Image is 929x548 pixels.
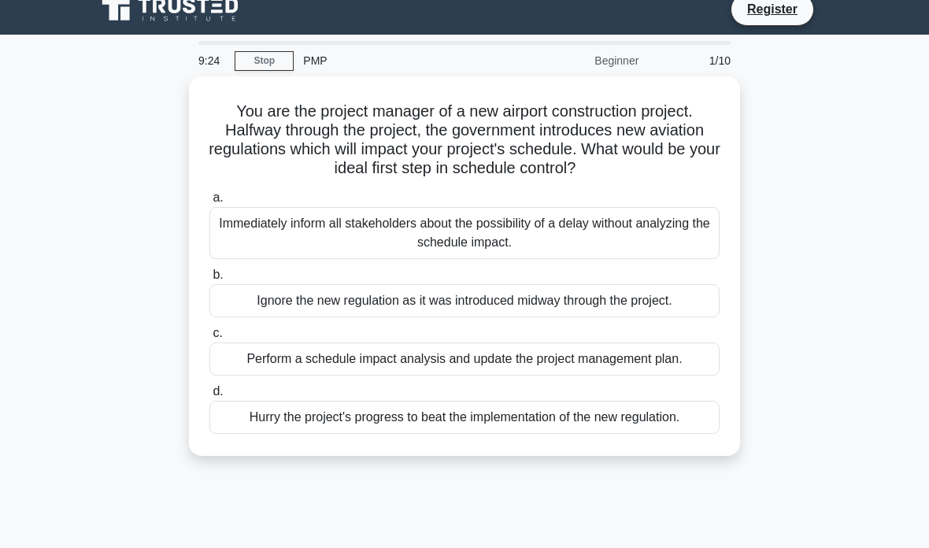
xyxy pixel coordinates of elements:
div: Beginner [510,45,648,76]
span: a. [213,191,223,204]
span: b. [213,268,223,281]
a: Stop [235,51,294,71]
h5: You are the project manager of a new airport construction project. Halfway through the project, t... [208,102,721,179]
div: 9:24 [189,45,235,76]
div: Ignore the new regulation as it was introduced midway through the project. [209,284,720,317]
span: c. [213,326,222,339]
div: 1/10 [648,45,740,76]
div: PMP [294,45,510,76]
span: d. [213,384,223,398]
div: Perform a schedule impact analysis and update the project management plan. [209,342,720,376]
div: Immediately inform all stakeholders about the possibility of a delay without analyzing the schedu... [209,207,720,259]
div: Hurry the project's progress to beat the implementation of the new regulation. [209,401,720,434]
